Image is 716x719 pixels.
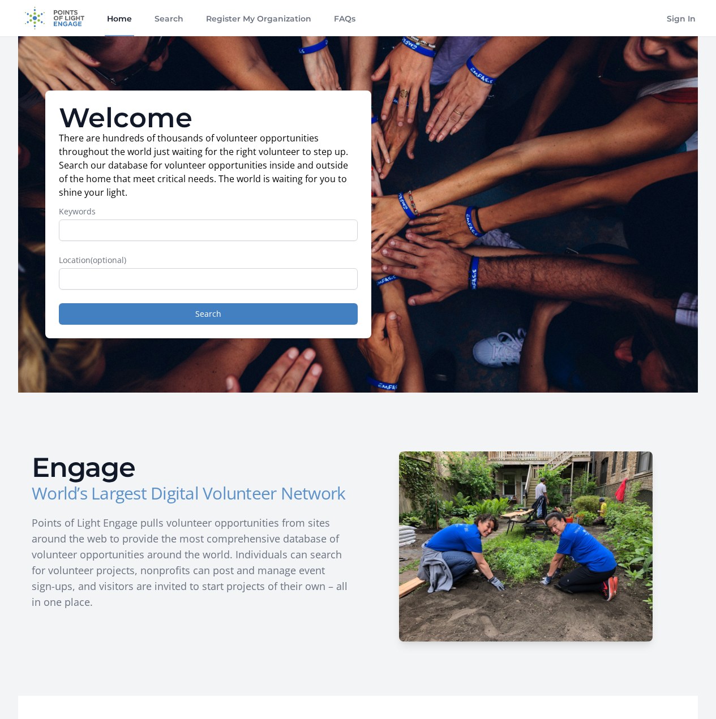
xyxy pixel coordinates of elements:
[32,454,349,481] h2: Engage
[399,451,653,641] img: HCSC-H_1.JPG
[59,255,358,266] label: Location
[59,303,358,325] button: Search
[59,206,358,217] label: Keywords
[59,104,358,131] h1: Welcome
[32,483,349,503] h3: World’s Largest Digital Volunteer Network
[59,131,358,199] p: There are hundreds of thousands of volunteer opportunities throughout the world just waiting for ...
[32,515,349,610] p: Points of Light Engage pulls volunteer opportunities from sites around the web to provide the mos...
[91,255,126,265] span: (optional)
